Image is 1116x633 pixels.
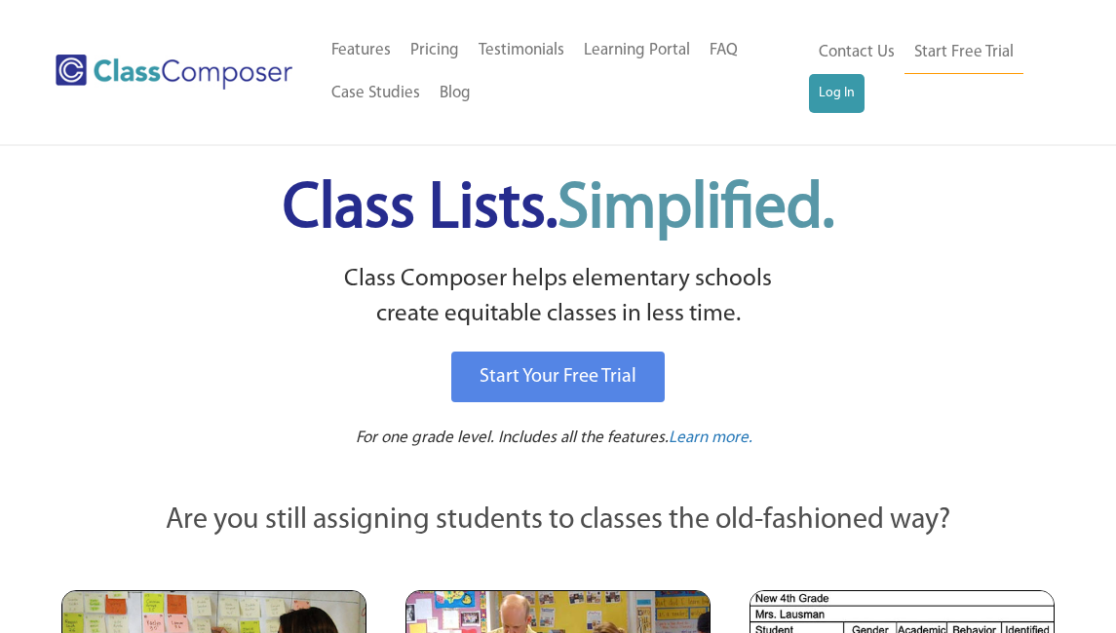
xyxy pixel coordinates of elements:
span: Simplified. [558,178,834,242]
span: Start Your Free Trial [480,367,636,387]
a: Start Free Trial [904,31,1023,75]
span: For one grade level. Includes all the features. [356,429,669,446]
span: Learn more. [669,429,752,446]
nav: Header Menu [322,29,809,115]
a: Learn more. [669,427,752,451]
a: Learning Portal [574,29,700,72]
a: Pricing [401,29,469,72]
a: Features [322,29,401,72]
a: Log In [809,74,865,113]
p: Class Composer helps elementary schools create equitable classes in less time. [58,262,1058,333]
p: Are you still assigning students to classes the old-fashioned way? [61,500,1056,542]
a: Blog [430,72,481,115]
span: Class Lists. [283,178,834,242]
a: Start Your Free Trial [451,352,665,402]
img: Class Composer [56,55,292,90]
a: Contact Us [809,31,904,74]
a: Case Studies [322,72,430,115]
a: FAQ [700,29,748,72]
a: Testimonials [469,29,574,72]
nav: Header Menu [809,31,1046,113]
